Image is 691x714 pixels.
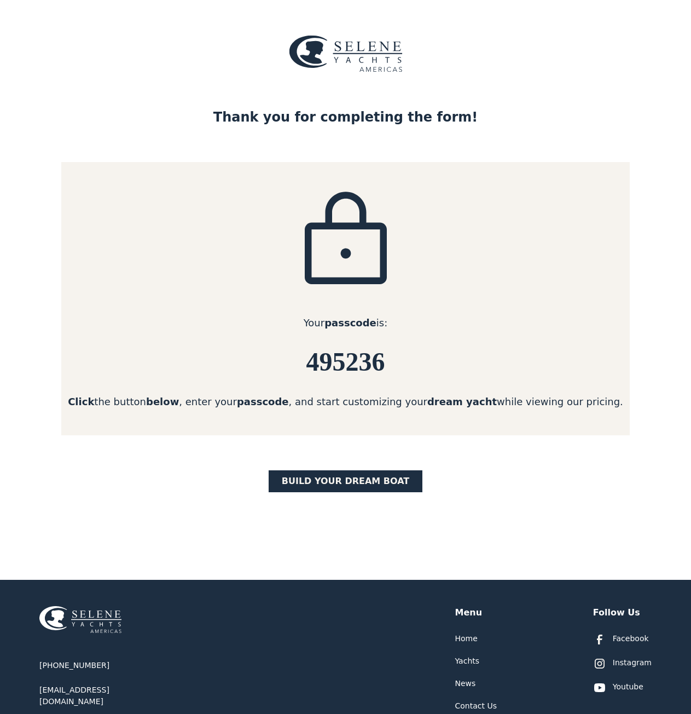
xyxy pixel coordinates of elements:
[593,633,649,646] a: Facebook
[593,681,643,694] a: Youtube
[593,606,640,619] div: Follow Us
[455,655,480,667] a: Yachts
[61,348,630,377] h6: 495236
[427,396,497,407] strong: dream yacht
[613,657,652,669] div: Instagram
[269,470,423,492] a: BUILD yOUR dream boat
[68,396,94,407] strong: Click
[455,700,497,712] a: Contact Us
[61,394,630,409] div: the button , enter your , and start customizing your while viewing our pricing.
[324,317,376,329] strong: passcode
[455,606,483,619] div: Menu
[39,660,109,671] a: [PHONE_NUMBER]
[613,681,643,693] div: Youtube
[237,396,289,407] strong: passcode
[146,396,179,407] strong: below
[455,678,476,689] a: News
[593,657,652,670] a: Instagram
[613,633,649,644] div: Facebook
[213,107,478,127] div: Thank you for completing the form!
[61,315,630,330] div: Your is:
[39,684,171,707] a: [EMAIL_ADDRESS][DOMAIN_NAME]
[455,633,478,644] a: Home
[289,35,403,72] img: logo
[291,188,400,298] img: icon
